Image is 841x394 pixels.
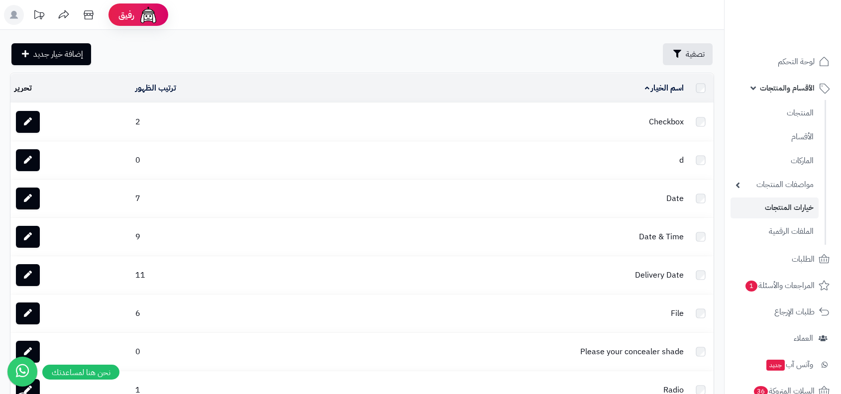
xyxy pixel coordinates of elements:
[301,295,688,332] td: File
[792,252,815,266] span: الطلبات
[663,43,713,65] button: تصفية
[731,353,835,377] a: وآتس آبجديد
[131,218,301,256] td: 9
[131,295,301,332] td: 6
[131,141,301,179] td: 0
[131,256,301,294] td: 11
[778,55,815,69] span: لوحة التحكم
[686,48,705,60] span: تصفية
[774,305,815,319] span: طلبات الإرجاع
[131,333,301,371] td: 0
[301,180,688,217] td: Date
[731,50,835,74] a: لوحة التحكم
[731,174,819,196] a: مواصفات المنتجات
[10,74,131,102] td: تحرير
[301,333,688,371] td: Please your concealer shade
[301,141,688,179] td: d
[731,126,819,148] a: الأقسام
[766,360,785,371] span: جديد
[773,7,832,28] img: logo-2.png
[731,150,819,172] a: الماركات
[794,331,813,345] span: العملاء
[301,103,688,141] td: Checkbox
[135,82,176,94] a: ترتيب الظهور
[744,279,815,293] span: المراجعات والأسئلة
[131,103,301,141] td: 2
[301,218,688,256] td: Date & Time
[731,300,835,324] a: طلبات الإرجاع
[731,274,835,297] a: المراجعات والأسئلة1
[33,48,83,60] span: إضافة خيار جديد
[301,256,688,294] td: Delivery Date
[26,5,51,27] a: تحديثات المنصة
[731,221,819,242] a: الملفات الرقمية
[731,326,835,350] a: العملاء
[731,247,835,271] a: الطلبات
[131,180,301,217] td: 7
[765,358,813,372] span: وآتس آب
[731,102,819,124] a: المنتجات
[745,280,758,292] span: 1
[760,81,815,95] span: الأقسام والمنتجات
[118,9,134,21] span: رفيق
[138,5,158,25] img: ai-face.png
[11,43,91,65] a: إضافة خيار جديد
[645,82,684,94] a: اسم الخيار
[731,197,819,218] a: خيارات المنتجات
